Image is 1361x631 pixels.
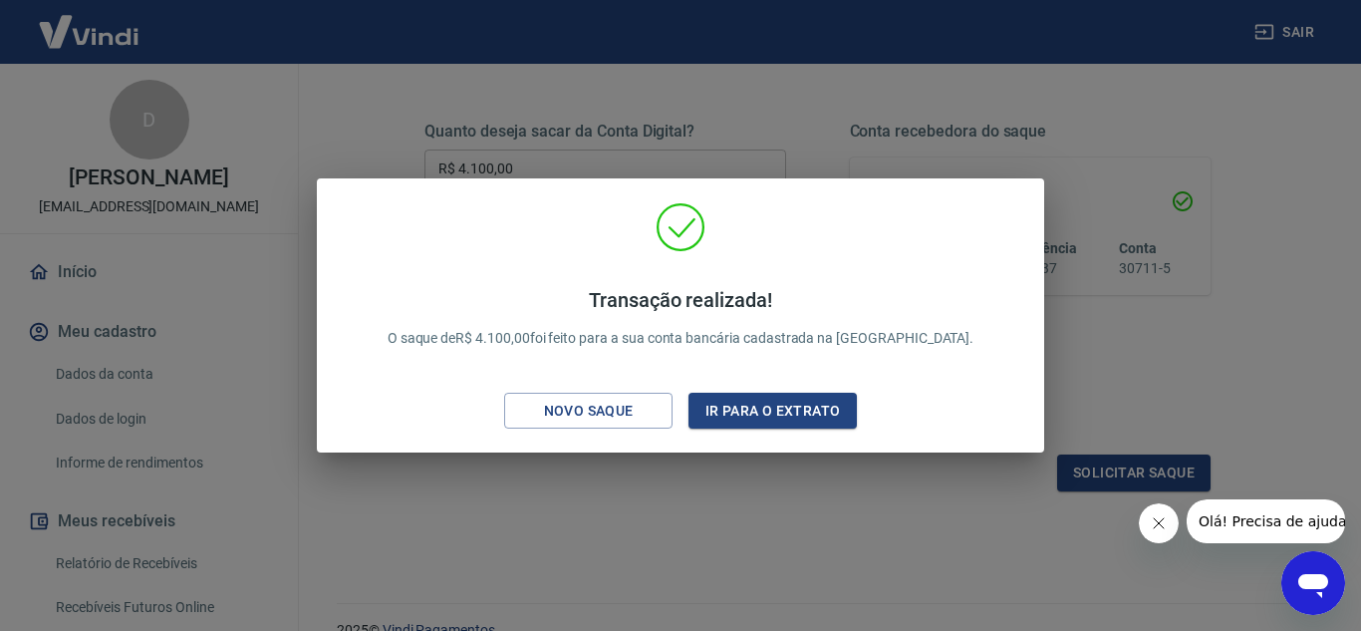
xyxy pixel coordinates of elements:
iframe: Fechar mensagem [1139,503,1179,543]
h4: Transação realizada! [388,288,974,312]
button: Novo saque [504,393,673,430]
iframe: Botão para abrir a janela de mensagens [1281,551,1345,615]
p: O saque de R$ 4.100,00 foi feito para a sua conta bancária cadastrada na [GEOGRAPHIC_DATA]. [388,288,974,349]
button: Ir para o extrato [688,393,857,430]
iframe: Mensagem da empresa [1187,499,1345,543]
span: Olá! Precisa de ajuda? [12,14,167,30]
div: Novo saque [520,399,658,424]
